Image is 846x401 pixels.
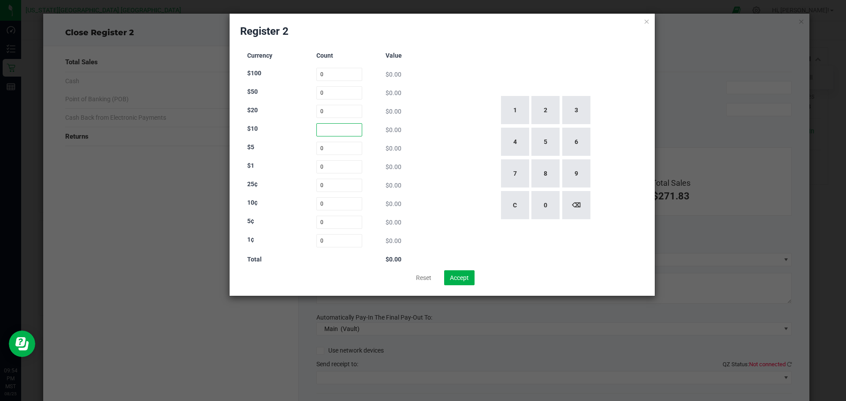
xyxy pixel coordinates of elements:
[531,128,560,156] button: 5
[386,89,401,96] span: $0.00
[386,145,401,152] span: $0.00
[316,142,363,155] input: Count
[501,159,529,188] button: 7
[501,96,529,124] button: 1
[531,96,560,124] button: 2
[316,123,363,136] input: Count
[247,143,254,152] label: $5
[562,128,590,156] button: 6
[410,270,437,285] button: Reset
[386,256,432,263] h3: $0.00
[562,159,590,188] button: 9
[316,160,363,173] input: Count
[9,331,35,357] iframe: Resource center
[247,161,254,170] label: $1
[316,68,363,81] input: Count
[316,86,363,99] input: Count
[247,124,258,133] label: $10
[444,270,475,285] button: Accept
[316,52,363,59] h3: Count
[247,256,293,263] h3: Total
[386,163,401,170] span: $0.00
[247,217,254,226] label: 5¢
[531,191,560,219] button: 0
[316,105,363,118] input: Count
[531,159,560,188] button: 8
[316,216,363,229] input: Count
[247,180,258,189] label: 25¢
[247,69,261,78] label: $100
[247,87,258,96] label: $50
[386,126,401,133] span: $0.00
[247,52,293,59] h3: Currency
[386,108,401,115] span: $0.00
[501,128,529,156] button: 4
[501,191,529,219] button: C
[316,197,363,210] input: Count
[386,182,401,189] span: $0.00
[386,219,401,226] span: $0.00
[247,198,258,207] label: 10¢
[316,179,363,192] input: Count
[386,200,401,207] span: $0.00
[386,52,432,59] h3: Value
[386,71,401,78] span: $0.00
[386,237,401,244] span: $0.00
[247,235,254,244] label: 1¢
[240,24,289,38] h2: Register 2
[247,106,258,115] label: $20
[562,191,590,219] button: ⌫
[316,234,363,247] input: Count
[562,96,590,124] button: 3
